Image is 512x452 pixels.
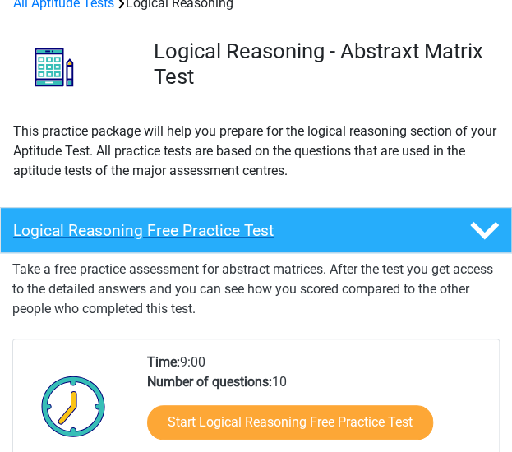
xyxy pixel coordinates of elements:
[13,122,499,181] p: This practice package will help you prepare for the logical reasoning section of your Aptitude Te...
[32,365,115,447] img: Clock
[147,354,180,370] b: Time:
[147,374,272,390] b: Number of questions:
[13,26,95,108] img: logical reasoning
[12,207,500,253] a: Logical Reasoning Free Practice Test
[147,405,433,440] a: Start Logical Reasoning Free Practice Test
[12,260,500,319] p: Take a free practice assessment for abstract matrices. After the test you get access to the detai...
[154,39,487,89] h3: Logical Reasoning - Abstraxt Matrix Test
[13,221,414,240] h4: Logical Reasoning Free Practice Test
